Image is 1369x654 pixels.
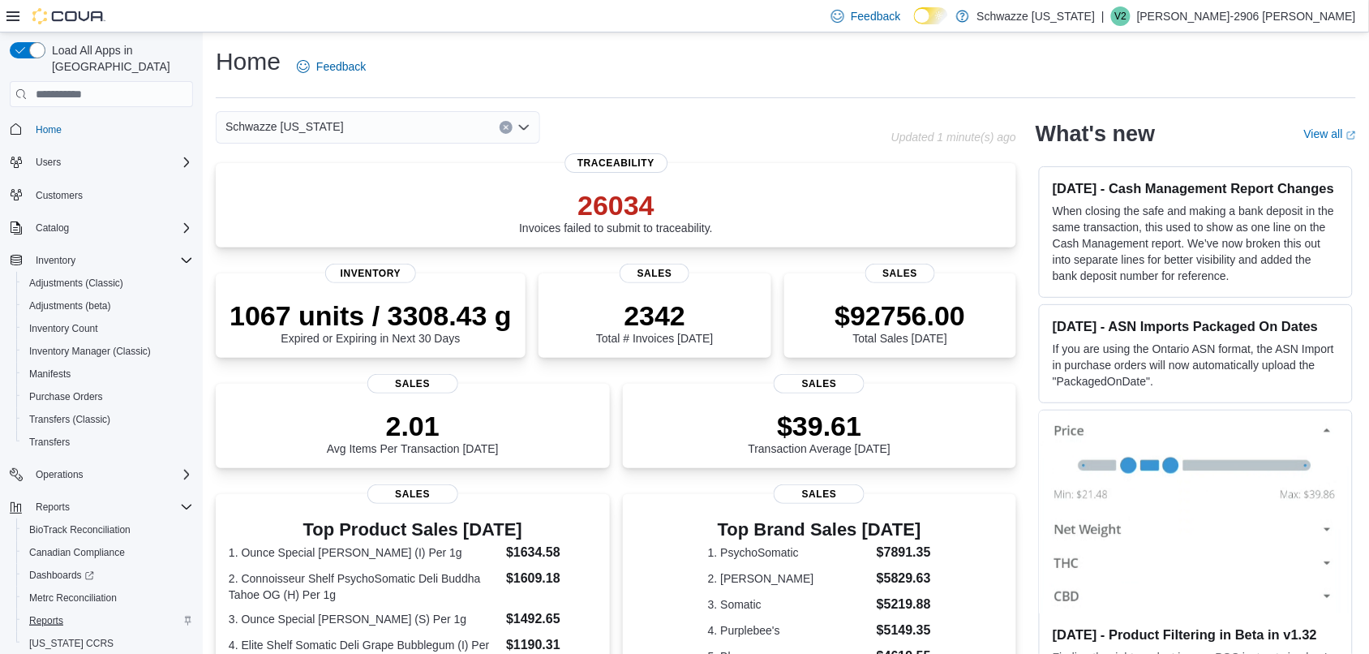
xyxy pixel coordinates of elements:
span: Feedback [851,8,900,24]
a: Canadian Compliance [23,543,131,562]
div: Transaction Average [DATE] [749,410,891,455]
span: Home [29,118,193,139]
span: Adjustments (Classic) [29,277,123,290]
div: Expired or Expiring in Next 30 Days [230,299,512,345]
button: Operations [3,463,200,486]
a: Transfers [23,432,76,452]
span: Inventory Count [23,319,193,338]
span: Reports [29,614,63,627]
span: Sales [865,264,935,283]
dd: $5219.88 [877,595,931,614]
dt: 2. [PERSON_NAME] [708,570,870,587]
p: $92756.00 [835,299,966,332]
button: Reports [16,609,200,632]
div: Total Sales [DATE] [835,299,966,345]
a: Home [29,120,68,140]
a: Reports [23,611,70,630]
span: Operations [36,468,84,481]
a: [US_STATE] CCRS [23,634,120,653]
span: Manifests [29,368,71,381]
button: Transfers [16,431,200,454]
p: 2.01 [327,410,499,442]
a: View allExternal link [1304,127,1356,140]
span: Inventory [29,251,193,270]
span: Inventory Manager (Classic) [23,342,193,361]
button: Manifests [16,363,200,385]
span: Inventory [325,264,416,283]
span: Canadian Compliance [29,546,125,559]
button: Metrc Reconciliation [16,587,200,609]
button: BioTrack Reconciliation [16,518,200,541]
span: Catalog [36,222,69,234]
a: Feedback [290,50,372,83]
dd: $1609.18 [506,569,596,588]
span: Users [36,156,61,169]
dt: 3. Ounce Special [PERSON_NAME] (S) Per 1g [229,611,500,627]
dd: $7891.35 [877,543,931,562]
span: [US_STATE] CCRS [29,637,114,650]
div: Veronica-2906 Garcia [1111,6,1131,26]
p: 2342 [596,299,713,332]
a: Dashboards [16,564,200,587]
span: Dark Mode [914,24,915,25]
span: Transfers [29,436,70,449]
h2: What's new [1036,121,1155,147]
p: [PERSON_NAME]-2906 [PERSON_NAME] [1137,6,1356,26]
p: If you are using the Ontario ASN format, the ASN Import in purchase orders will now automatically... [1053,341,1339,389]
span: Inventory Count [29,322,98,335]
span: BioTrack Reconciliation [29,523,131,536]
span: Metrc Reconciliation [23,588,193,608]
button: Transfers (Classic) [16,408,200,431]
button: Reports [29,497,76,517]
p: 26034 [519,189,713,222]
span: Sales [367,374,458,394]
button: Open list of options [517,121,530,134]
a: Inventory Manager (Classic) [23,342,157,361]
a: Adjustments (beta) [23,296,118,316]
span: V2 [1115,6,1127,26]
span: Catalog [29,218,193,238]
a: Dashboards [23,566,101,585]
button: Inventory [29,251,82,270]
div: Total # Invoices [DATE] [596,299,713,345]
span: Customers [29,185,193,205]
button: Adjustments (Classic) [16,272,200,295]
h3: Top Brand Sales [DATE] [708,520,931,540]
h3: [DATE] - ASN Imports Packaged On Dates [1053,318,1339,334]
button: Inventory Count [16,317,200,340]
button: Catalog [29,218,75,238]
span: Sales [620,264,689,283]
h3: [DATE] - Cash Management Report Changes [1053,180,1339,196]
span: Transfers [23,432,193,452]
span: Adjustments (Classic) [23,273,193,293]
button: Clear input [500,121,513,134]
dt: 1. Ounce Special [PERSON_NAME] (I) Per 1g [229,544,500,561]
button: Inventory Manager (Classic) [16,340,200,363]
dt: 1. PsychoSomatic [708,544,870,561]
p: $39.61 [749,410,891,442]
span: Adjustments (beta) [29,299,111,312]
span: Traceability [564,153,667,173]
span: Home [36,123,62,136]
button: Home [3,117,200,140]
a: Customers [29,186,89,205]
p: | [1101,6,1105,26]
a: Purchase Orders [23,387,109,407]
span: Customers [36,189,83,202]
span: Users [29,153,193,172]
span: Metrc Reconciliation [29,592,117,605]
span: Dashboards [29,569,94,582]
span: Manifests [23,364,193,384]
p: Schwazze [US_STATE] [977,6,1096,26]
a: BioTrack Reconciliation [23,520,137,540]
div: Invoices failed to submit to traceability. [519,189,713,234]
dt: 3. Somatic [708,596,870,613]
a: Inventory Count [23,319,105,338]
button: Customers [3,183,200,207]
button: Operations [29,465,90,484]
span: BioTrack Reconciliation [23,520,193,540]
p: Updated 1 minute(s) ago [891,131,1016,144]
h3: Top Product Sales [DATE] [229,520,597,540]
span: Adjustments (beta) [23,296,193,316]
dd: $1492.65 [506,609,596,629]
